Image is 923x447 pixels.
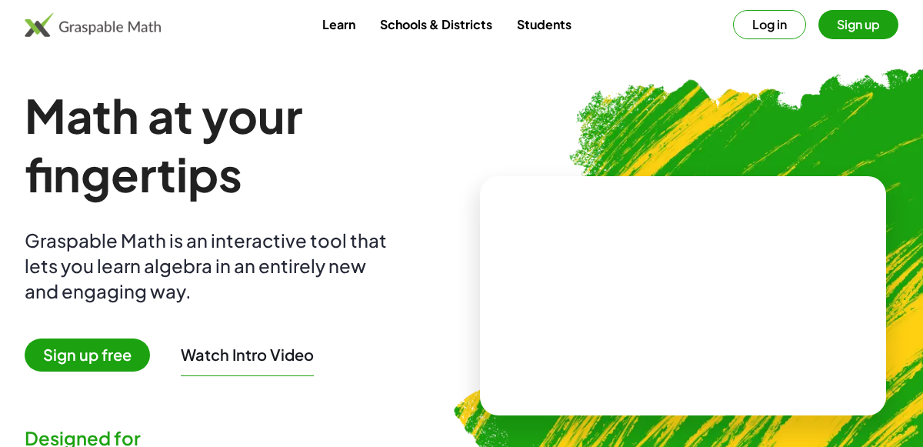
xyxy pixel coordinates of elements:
[505,10,584,38] a: Students
[733,10,806,39] button: Log in
[368,10,505,38] a: Schools & Districts
[568,239,798,354] video: What is this? This is dynamic math notation. Dynamic math notation plays a central role in how Gr...
[310,10,368,38] a: Learn
[25,86,455,203] h1: Math at your fingertips
[181,345,314,365] button: Watch Intro Video
[25,339,150,372] span: Sign up free
[25,228,394,304] div: Graspable Math is an interactive tool that lets you learn algebra in an entirely new and engaging...
[818,10,898,39] button: Sign up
